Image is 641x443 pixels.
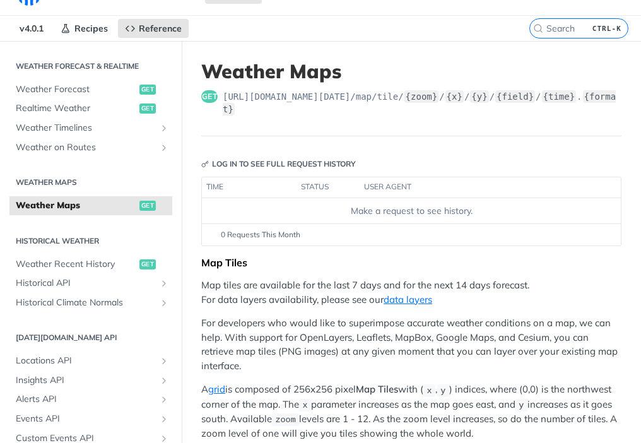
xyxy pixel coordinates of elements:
label: {format} [223,90,616,115]
th: time [202,177,297,198]
h2: Weather Maps [9,177,172,188]
span: y [440,386,445,395]
span: Locations API [16,355,156,367]
span: zoom [275,415,295,425]
a: Alerts APIShow subpages for Alerts API [9,390,172,409]
span: Weather Recent History [16,258,136,271]
svg: Search [533,23,543,33]
a: data layers [384,293,432,305]
a: Locations APIShow subpages for Locations API [9,351,172,370]
a: Weather Forecastget [9,80,172,99]
button: Show subpages for Alerts API [159,394,169,405]
h2: Historical Weather [9,235,172,247]
div: Make a request to see history. [207,204,616,218]
span: Recipes [74,23,108,34]
span: Weather Maps [16,199,136,212]
a: Realtime Weatherget [9,99,172,118]
button: Show subpages for Historical API [159,278,169,288]
span: Weather Timelines [16,122,156,134]
span: Reference [139,23,182,34]
a: Recipes [54,19,115,38]
button: Show subpages for Locations API [159,356,169,366]
span: Events API [16,413,156,425]
span: get [139,201,156,211]
label: {y} [470,90,488,103]
h2: [DATE][DOMAIN_NAME] API [9,332,172,343]
span: x [302,401,307,410]
span: https://api.tomorrow.io/v4/map/tile/{zoom}/{x}/{y}/{field}/{time}.{format} [223,90,621,115]
p: Map tiles are available for the last 7 days and for the next 14 days forecast. For data layers av... [201,278,621,307]
span: get [139,85,156,95]
button: Show subpages for Weather Timelines [159,123,169,133]
div: Log in to see full request history [201,158,356,170]
a: Historical APIShow subpages for Historical API [9,274,172,293]
a: Reference [118,19,189,38]
a: Weather TimelinesShow subpages for Weather Timelines [9,119,172,138]
a: Insights APIShow subpages for Insights API [9,371,172,390]
h1: Weather Maps [201,60,621,83]
span: v4.0.1 [13,19,50,38]
svg: Key [201,160,209,168]
th: status [297,177,360,198]
button: Show subpages for Events API [159,414,169,424]
span: x [426,386,432,395]
a: Events APIShow subpages for Events API [9,410,172,428]
th: user agent [360,177,596,198]
button: Show subpages for Historical Climate Normals [159,298,169,308]
label: {time} [542,90,577,103]
h2: Weather Forecast & realtime [9,61,172,72]
button: Show subpages for Insights API [159,375,169,386]
a: grid [208,383,225,395]
a: Historical Climate NormalsShow subpages for Historical Climate Normals [9,293,172,312]
span: get [139,103,156,114]
span: Historical Climate Normals [16,297,156,309]
p: A is composed of 256x256 pixel with ( , ) indices, where (0,0) is the northwest corner of the map... [201,382,621,440]
p: For developers who would like to superimpose accurate weather conditions on a map, we can help. W... [201,316,621,373]
a: Weather on RoutesShow subpages for Weather on Routes [9,138,172,157]
a: Weather Recent Historyget [9,255,172,274]
label: {field} [495,90,535,103]
span: Weather Forecast [16,83,136,96]
button: Show subpages for Weather on Routes [159,143,169,153]
kbd: CTRL-K [589,22,625,35]
span: Historical API [16,277,156,290]
div: Map Tiles [201,256,621,269]
span: Alerts API [16,393,156,406]
a: Weather Mapsget [9,196,172,215]
span: get [139,259,156,269]
span: Insights API [16,374,156,387]
span: Weather on Routes [16,141,156,154]
strong: Map Tiles [356,383,398,395]
span: Realtime Weather [16,102,136,115]
span: get [201,90,218,103]
label: {zoom} [404,90,439,103]
span: y [519,401,524,410]
span: 0 Requests This Month [221,229,300,240]
label: {x} [445,90,464,103]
